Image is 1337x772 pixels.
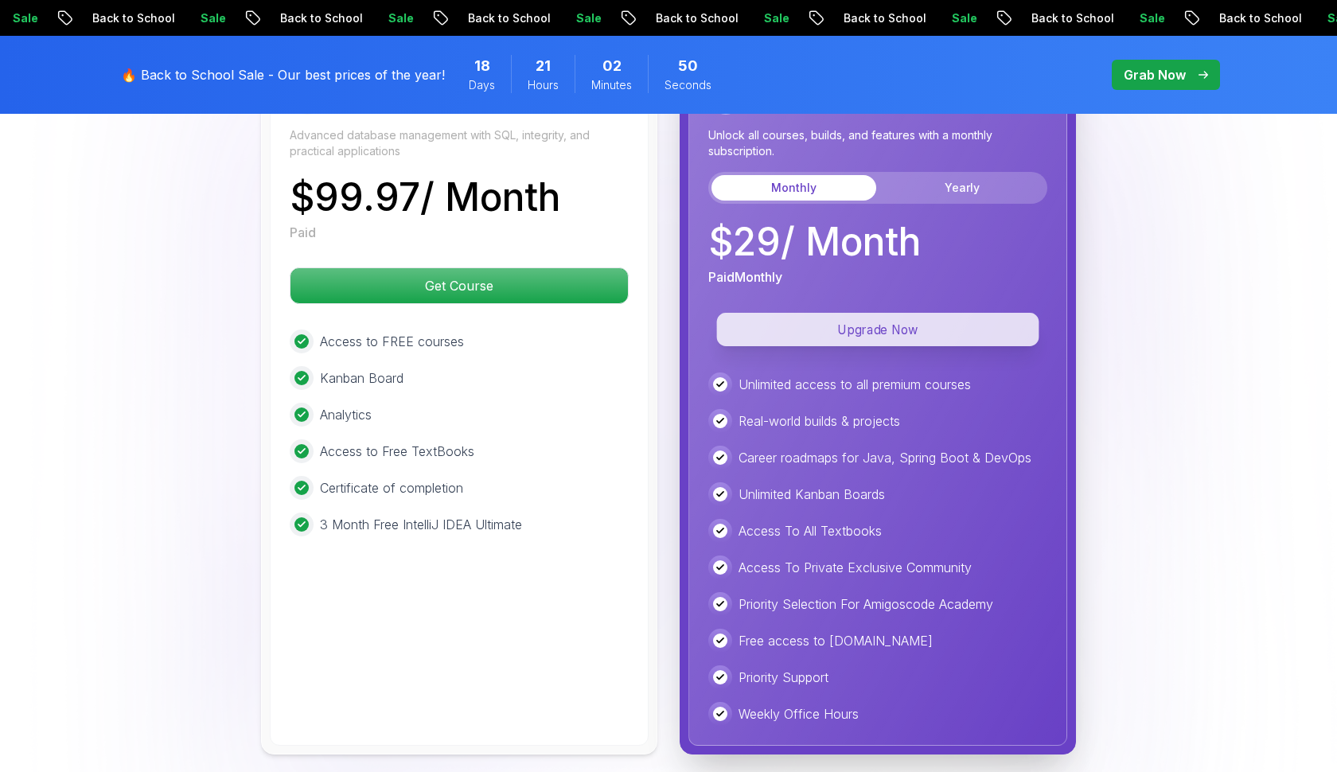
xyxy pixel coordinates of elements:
[739,595,993,614] p: Priority Selection For Amigoscode Academy
[1206,10,1314,26] p: Back to School
[591,77,632,93] span: Minutes
[708,322,1047,337] a: Upgrade Now
[938,10,989,26] p: Sale
[320,442,474,461] p: Access to Free TextBooks
[739,704,859,723] p: Weekly Office Hours
[739,631,933,650] p: Free access to [DOMAIN_NAME]
[1018,10,1126,26] p: Back to School
[708,127,1047,159] p: Unlock all courses, builds, and features with a monthly subscription.
[320,515,522,534] p: 3 Month Free IntelliJ IDEA Ultimate
[739,485,885,504] p: Unlimited Kanban Boards
[290,267,629,304] button: Get Course
[121,65,445,84] p: 🔥 Back to School Sale - Our best prices of the year!
[708,223,921,261] p: $ 29 / Month
[528,77,559,93] span: Hours
[879,175,1044,201] button: Yearly
[711,175,876,201] button: Monthly
[320,332,464,351] p: Access to FREE courses
[739,411,900,431] p: Real-world builds & projects
[187,10,238,26] p: Sale
[375,10,426,26] p: Sale
[563,10,614,26] p: Sale
[739,375,971,394] p: Unlimited access to all premium courses
[642,10,750,26] p: Back to School
[830,10,938,26] p: Back to School
[469,77,495,93] span: Days
[290,178,560,216] p: $ 99.97 / Month
[536,55,551,77] span: 21 Hours
[290,127,629,159] p: Advanced database management with SQL, integrity, and practical applications
[79,10,187,26] p: Back to School
[739,558,972,577] p: Access To Private Exclusive Community
[750,10,801,26] p: Sale
[1124,65,1186,84] p: Grab Now
[320,368,403,388] p: Kanban Board
[290,223,316,242] p: Paid
[320,405,372,424] p: Analytics
[454,10,563,26] p: Back to School
[320,478,463,497] p: Certificate of completion
[602,55,622,77] span: 2 Minutes
[665,77,711,93] span: Seconds
[1126,10,1177,26] p: Sale
[739,521,882,540] p: Access To All Textbooks
[708,267,782,287] p: Paid Monthly
[678,55,698,77] span: 50 Seconds
[739,448,1031,467] p: Career roadmaps for Java, Spring Boot & DevOps
[290,268,628,303] p: Get Course
[474,55,490,77] span: 18 Days
[717,313,1039,346] button: Upgrade Now
[739,668,828,687] p: Priority Support
[267,10,375,26] p: Back to School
